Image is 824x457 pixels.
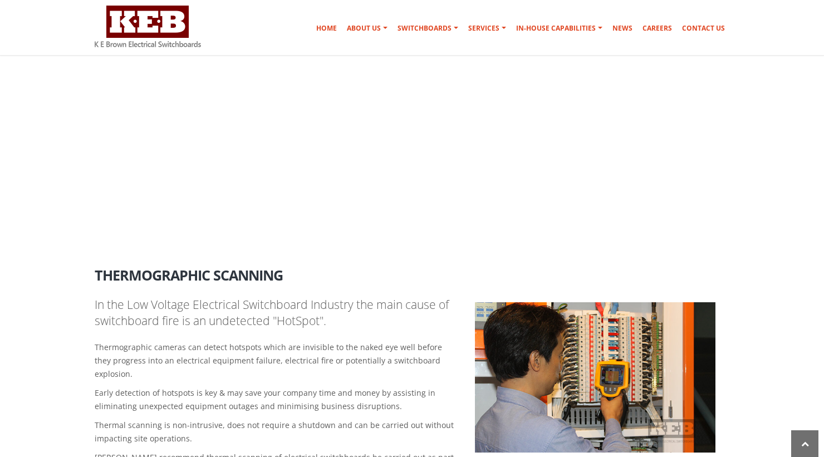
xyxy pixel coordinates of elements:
[638,17,676,40] a: Careers
[95,297,458,330] p: In the Low Voltage Electrical Switchboard Industry the main cause of switchboard fire is an undet...
[312,17,341,40] a: Home
[666,196,686,205] a: Home
[95,419,458,445] p: Thermal scanning is non-intrusive, does not require a shutdown and can be carried out without imp...
[464,17,511,40] a: Services
[95,188,155,219] h1: Services
[95,6,201,47] img: K E Brown Electrical Switchboards
[95,259,729,283] h2: Thermographic Scanning
[393,17,463,40] a: Switchboards
[342,17,392,40] a: About Us
[608,17,637,40] a: News
[678,17,729,40] a: Contact Us
[689,194,727,208] li: Services
[512,17,607,40] a: In-house Capabilities
[95,341,458,381] p: Thermographic cameras can detect hotspots which are invisible to the naked eye well before they p...
[95,386,458,413] p: Early detection of hotspots is key & may save your company time and money by assisting in elimina...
